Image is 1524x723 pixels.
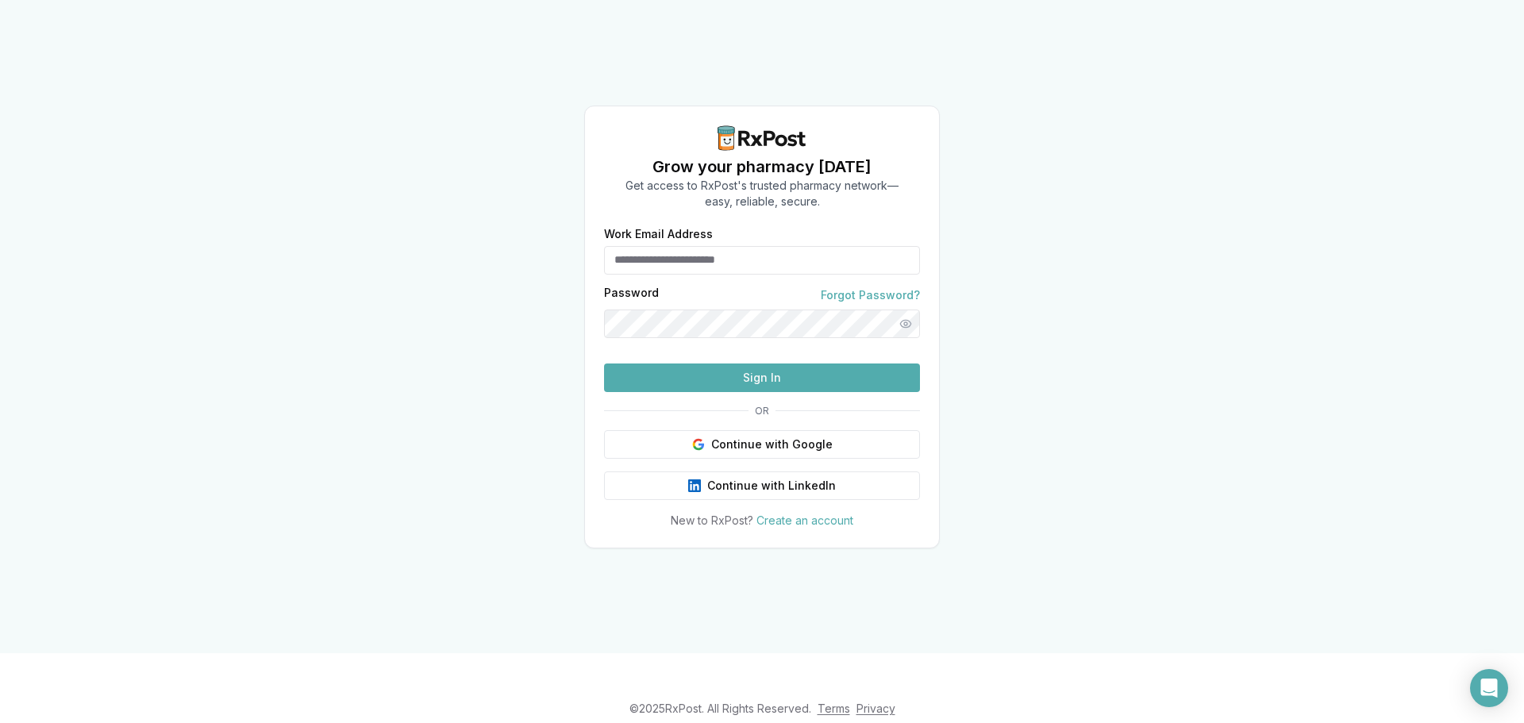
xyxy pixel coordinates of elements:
button: Sign In [604,363,920,392]
label: Password [604,287,659,303]
span: OR [749,405,775,417]
button: Continue with Google [604,430,920,459]
a: Terms [818,702,850,715]
h1: Grow your pharmacy [DATE] [625,156,899,178]
button: Show password [891,310,920,338]
img: LinkedIn [688,479,701,492]
img: Google [692,438,705,451]
a: Forgot Password? [821,287,920,303]
button: Continue with LinkedIn [604,471,920,500]
img: RxPost Logo [711,125,813,151]
span: New to RxPost? [671,513,753,527]
a: Create an account [756,513,853,527]
p: Get access to RxPost's trusted pharmacy network— easy, reliable, secure. [625,178,899,210]
a: Privacy [856,702,895,715]
div: Open Intercom Messenger [1470,669,1508,707]
label: Work Email Address [604,229,920,240]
